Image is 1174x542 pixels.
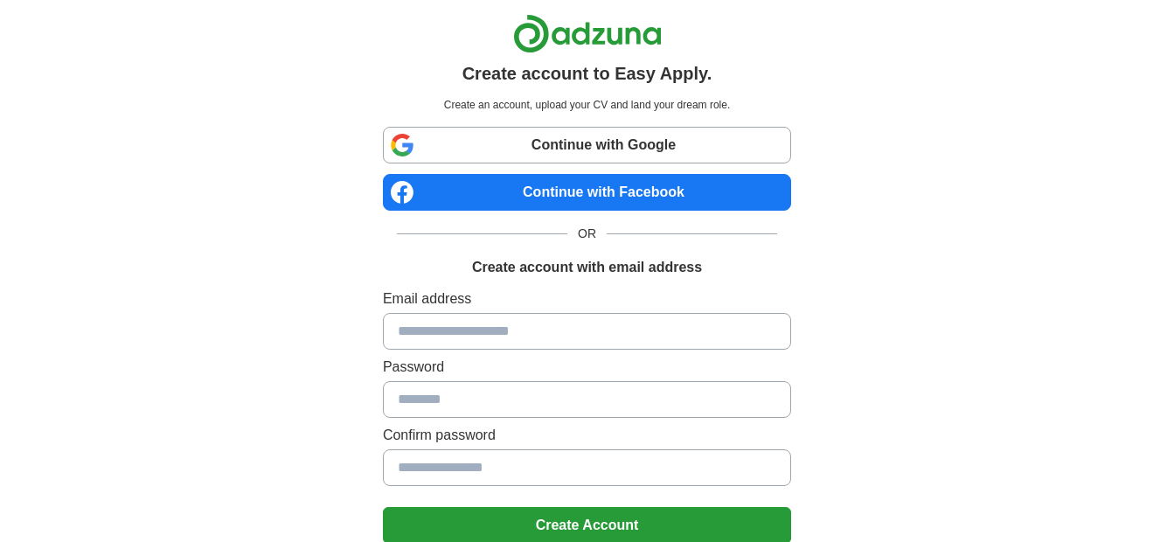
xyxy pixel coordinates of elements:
label: Confirm password [383,425,791,446]
span: OR [567,225,607,243]
label: Password [383,357,791,378]
label: Email address [383,288,791,309]
p: Create an account, upload your CV and land your dream role. [386,97,788,113]
h1: Create account to Easy Apply. [462,60,712,87]
img: Adzuna logo [513,14,662,53]
a: Continue with Google [383,127,791,163]
a: Continue with Facebook [383,174,791,211]
h1: Create account with email address [472,257,702,278]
